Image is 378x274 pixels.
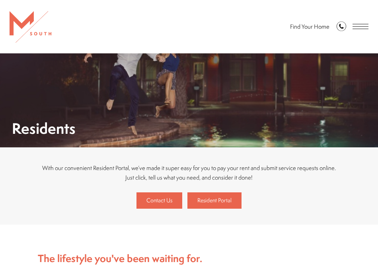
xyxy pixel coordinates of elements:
[136,192,182,209] a: Contact Us
[353,24,368,29] button: Open Menu
[38,251,340,267] p: The lifestyle you've been waiting for.
[197,196,232,204] span: Resident Portal
[146,196,172,204] span: Contact Us
[38,163,340,182] p: With our convenient Resident Portal, we’ve made it super easy for you to pay your rent and submit...
[10,11,51,43] img: MSouth
[337,22,346,32] a: Call Us at 813-570-8014
[12,121,76,135] h1: Residents
[290,22,329,31] a: Find Your Home
[187,192,242,209] a: Resident Portal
